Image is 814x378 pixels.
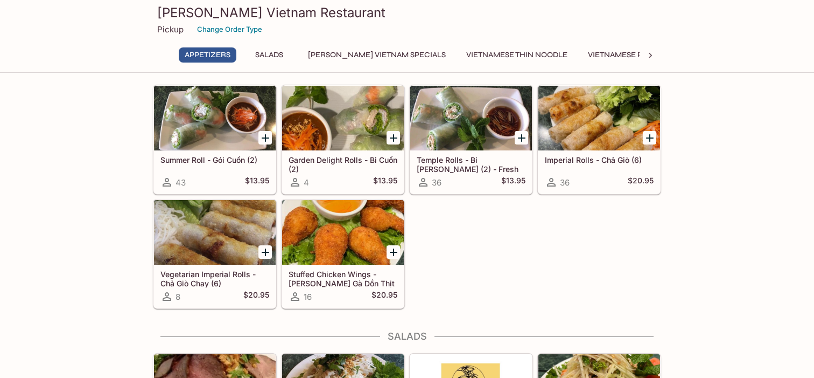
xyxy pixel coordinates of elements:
[160,270,269,287] h5: Vegetarian Imperial Rolls - Chả Giò Chay (6)
[282,200,404,308] a: Stuffed Chicken Wings - [PERSON_NAME] Gà Dồn Thịt (5)16$20.95
[282,85,404,194] a: Garden Delight Rolls - Bi Cuốn (2)4$13.95
[302,47,452,63] button: [PERSON_NAME] Vietnam Specials
[154,86,276,150] div: Summer Roll - Gói Cuốn (2)
[160,155,269,164] h5: Summer Roll - Gói Cuốn (2)
[157,24,184,35] p: Pickup
[153,200,276,308] a: Vegetarian Imperial Rolls - Chả Giò Chay (6)8$20.95
[628,176,654,189] h5: $20.95
[289,155,397,173] h5: Garden Delight Rolls - Bi Cuốn (2)
[417,155,525,173] h5: Temple Rolls - Bi [PERSON_NAME] (2) - Fresh Rolled, Non-fried
[245,176,269,189] h5: $13.95
[538,85,661,194] a: Imperial Rolls - Chả Giò (6)36$20.95
[582,47,666,63] button: Vietnamese Plate
[560,177,570,188] span: 36
[304,292,312,302] span: 16
[460,47,573,63] button: Vietnamese Thin Noodle
[373,176,397,189] h5: $13.95
[289,270,397,287] h5: Stuffed Chicken Wings - [PERSON_NAME] Gà Dồn Thịt (5)
[157,4,657,21] h3: [PERSON_NAME] Vietnam Restaurant
[179,47,236,63] button: Appetizers
[282,200,404,265] div: Stuffed Chicken Wings - Cánh Gà Dồn Thịt (5)
[243,290,269,303] h5: $20.95
[538,86,660,150] div: Imperial Rolls - Chả Giò (6)
[545,155,654,164] h5: Imperial Rolls - Chả Giò (6)
[432,177,441,188] span: 36
[282,86,404,150] div: Garden Delight Rolls - Bi Cuốn (2)
[245,47,293,63] button: Salads
[258,245,272,259] button: Add Vegetarian Imperial Rolls - Chả Giò Chay (6)
[154,200,276,265] div: Vegetarian Imperial Rolls - Chả Giò Chay (6)
[192,21,267,38] button: Change Order Type
[371,290,397,303] h5: $20.95
[643,131,656,145] button: Add Imperial Rolls - Chả Giò (6)
[176,292,180,302] span: 8
[304,177,309,188] span: 4
[387,245,400,259] button: Add Stuffed Chicken Wings - Cánh Gà Dồn Thịt (5)
[176,177,186,188] span: 43
[515,131,528,145] button: Add Temple Rolls - Bi Cuốn Chay (2) - Fresh Rolled, Non-fried
[153,331,661,342] h4: Salads
[387,131,400,145] button: Add Garden Delight Rolls - Bi Cuốn (2)
[153,85,276,194] a: Summer Roll - Gói Cuốn (2)43$13.95
[501,176,525,189] h5: $13.95
[410,85,532,194] a: Temple Rolls - Bi [PERSON_NAME] (2) - Fresh Rolled, Non-fried36$13.95
[410,86,532,150] div: Temple Rolls - Bi Cuốn Chay (2) - Fresh Rolled, Non-fried
[258,131,272,145] button: Add Summer Roll - Gói Cuốn (2)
